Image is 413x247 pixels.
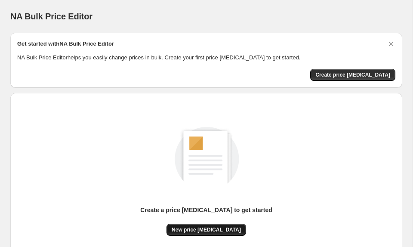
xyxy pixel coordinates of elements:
[387,40,395,48] button: Dismiss card
[10,12,92,21] span: NA Bulk Price Editor
[310,69,395,81] button: Create price change job
[166,224,246,236] button: New price [MEDICAL_DATA]
[17,53,395,62] p: NA Bulk Price Editor helps you easily change prices in bulk. Create your first price [MEDICAL_DAT...
[172,226,241,233] span: New price [MEDICAL_DATA]
[17,40,114,48] h2: Get started with NA Bulk Price Editor
[315,71,390,78] span: Create price [MEDICAL_DATA]
[140,206,272,214] p: Create a price [MEDICAL_DATA] to get started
